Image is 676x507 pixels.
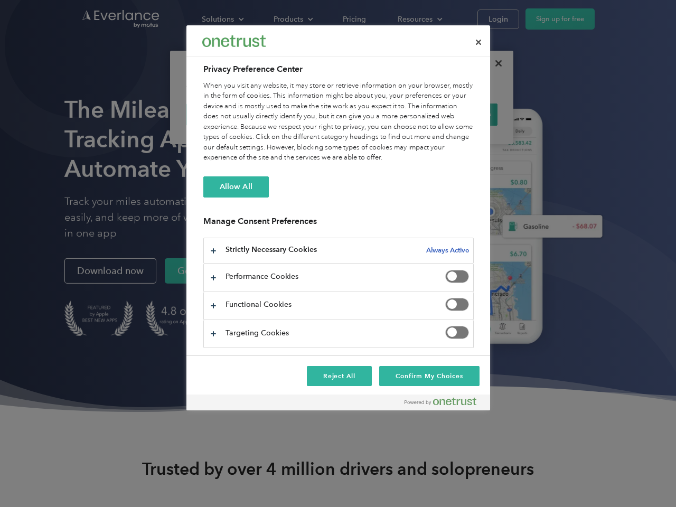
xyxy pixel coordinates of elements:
[186,25,490,410] div: Preference center
[379,366,479,386] button: Confirm My Choices
[203,176,269,198] button: Allow All
[203,63,474,76] h2: Privacy Preference Center
[307,366,372,386] button: Reject All
[186,25,490,410] div: Privacy Preference Center
[405,397,485,410] a: Powered by OneTrust Opens in a new Tab
[203,216,474,232] h3: Manage Consent Preferences
[202,31,266,52] div: Everlance
[405,397,476,406] img: Powered by OneTrust Opens in a new Tab
[467,31,490,54] button: Close
[203,81,474,163] div: When you visit any website, it may store or retrieve information on your browser, mostly in the f...
[202,35,266,46] img: Everlance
